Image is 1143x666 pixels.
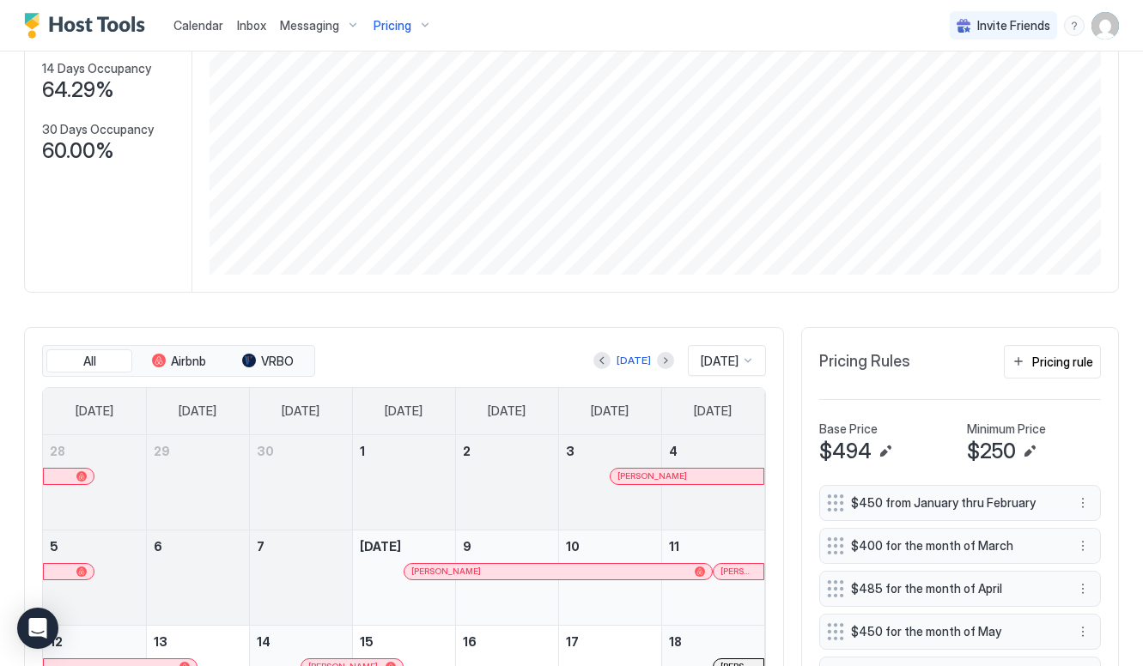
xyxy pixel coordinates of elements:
[617,470,687,481] span: [PERSON_NAME]
[261,354,294,369] span: VRBO
[352,435,455,530] td: October 1, 2025
[146,435,249,530] td: September 29, 2025
[455,530,558,625] td: October 9, 2025
[83,354,96,369] span: All
[819,421,878,437] span: Base Price
[1073,578,1093,599] div: menu
[456,626,558,657] a: October 16, 2025
[1032,353,1093,371] div: Pricing rule
[559,435,661,467] a: October 3, 2025
[591,403,629,419] span: [DATE]
[42,122,154,137] span: 30 Days Occupancy
[225,349,311,373] button: VRBO
[463,539,471,554] span: 9
[237,18,266,33] span: Inbox
[574,388,646,434] a: Friday
[43,435,146,530] td: September 28, 2025
[819,439,872,464] span: $494
[614,350,654,371] button: [DATE]
[257,634,271,649] span: 14
[76,403,113,419] span: [DATE]
[456,435,558,467] a: October 2, 2025
[1004,345,1101,378] button: Pricing rule
[353,626,455,657] a: October 15, 2025
[352,530,455,625] td: October 8, 2025
[558,435,661,530] td: October 3, 2025
[411,566,705,577] div: [PERSON_NAME]
[58,388,131,434] a: Sunday
[662,530,765,562] a: October 11, 2025
[1073,621,1093,642] button: More options
[819,352,910,372] span: Pricing Rules
[617,470,757,481] div: [PERSON_NAME]
[43,530,146,625] td: October 5, 2025
[250,626,352,657] a: October 14, 2025
[669,634,682,649] span: 18
[171,354,206,369] span: Airbnb
[161,388,234,434] a: Monday
[42,61,151,76] span: 14 Days Occupancy
[1073,621,1093,642] div: menu
[669,539,679,554] span: 11
[566,444,575,458] span: 3
[559,530,661,562] a: October 10, 2025
[1073,493,1093,513] div: menu
[257,539,264,554] span: 7
[249,435,352,530] td: September 30, 2025
[43,530,146,562] a: October 5, 2025
[977,18,1050,33] span: Invite Friends
[456,530,558,562] a: October 9, 2025
[819,614,1101,650] div: $450 for the month of May menu
[661,530,764,625] td: October 11, 2025
[250,435,352,467] a: September 30, 2025
[360,444,365,458] span: 1
[1091,12,1119,39] div: User profile
[669,444,678,458] span: 4
[250,530,352,562] a: October 7, 2025
[559,626,661,657] a: October 17, 2025
[1073,493,1093,513] button: More options
[455,435,558,530] td: October 2, 2025
[42,77,114,103] span: 64.29%
[136,349,222,373] button: Airbnb
[24,13,153,39] a: Host Tools Logo
[694,403,732,419] span: [DATE]
[154,539,162,554] span: 6
[471,388,543,434] a: Thursday
[264,388,337,434] a: Tuesday
[368,388,440,434] a: Wednesday
[875,441,896,462] button: Edit
[146,530,249,625] td: October 6, 2025
[17,608,58,649] div: Open Intercom Messenger
[1064,15,1085,36] div: menu
[558,530,661,625] td: October 10, 2025
[385,403,423,419] span: [DATE]
[173,18,223,33] span: Calendar
[593,352,611,369] button: Previous month
[411,566,481,577] span: [PERSON_NAME]
[819,485,1101,521] div: $450 from January thru February menu
[353,435,455,467] a: October 1, 2025
[1073,578,1093,599] button: More options
[566,539,580,554] span: 10
[282,403,319,419] span: [DATE]
[720,566,757,577] span: [PERSON_NAME]
[967,439,1016,464] span: $250
[566,634,579,649] span: 17
[374,18,411,33] span: Pricing
[662,626,765,657] a: October 18, 2025
[488,403,526,419] span: [DATE]
[280,18,339,33] span: Messaging
[819,571,1101,607] div: $485 for the month of April menu
[851,581,1055,596] span: $485 for the month of April
[154,634,167,649] span: 13
[677,388,749,434] a: Saturday
[249,530,352,625] td: October 7, 2025
[657,352,674,369] button: Next month
[42,138,114,164] span: 60.00%
[50,539,58,554] span: 5
[1073,536,1093,556] div: menu
[617,353,651,368] div: [DATE]
[967,421,1046,437] span: Minimum Price
[147,530,249,562] a: October 6, 2025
